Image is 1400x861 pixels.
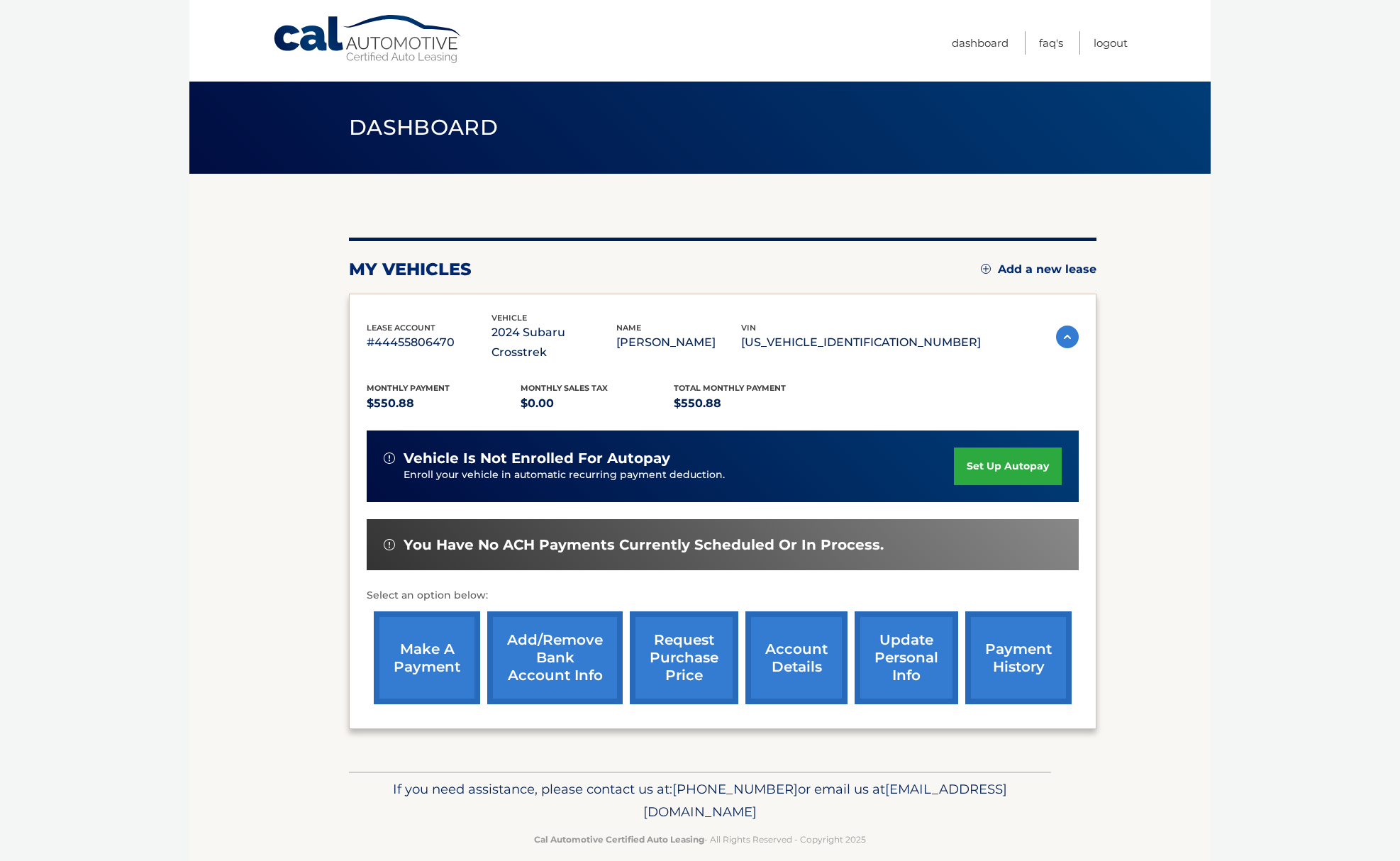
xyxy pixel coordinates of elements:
p: $550.88 [367,394,521,413]
span: vin [741,323,756,333]
span: Total Monthly Payment [674,383,786,393]
img: alert-white.svg [384,539,395,550]
a: Add a new lease [981,262,1096,277]
strong: Cal Automotive Certified Auto Leasing [534,834,704,845]
a: make a payment [374,611,480,704]
p: $550.88 [674,394,828,413]
a: FAQ's [1039,31,1063,55]
span: vehicle [491,313,527,323]
img: alert-white.svg [384,452,395,464]
a: request purchase price [630,611,738,704]
span: name [616,323,641,333]
span: Monthly Payment [367,383,450,393]
a: Dashboard [952,31,1009,55]
p: Enroll your vehicle in automatic recurring payment deduction. [404,467,954,483]
a: set up autopay [954,448,1062,485]
p: If you need assistance, please contact us at: or email us at [358,778,1042,823]
h2: my vehicles [349,259,472,280]
span: You have no ACH payments currently scheduled or in process. [404,536,884,554]
img: add.svg [981,264,991,274]
span: [PHONE_NUMBER] [672,781,798,797]
a: account details [745,611,848,704]
a: update personal info [855,611,958,704]
span: Monthly sales Tax [521,383,608,393]
p: - All Rights Reserved - Copyright 2025 [358,832,1042,847]
a: Logout [1094,31,1128,55]
span: Dashboard [349,114,498,140]
p: [PERSON_NAME] [616,333,741,352]
p: $0.00 [521,394,674,413]
a: Add/Remove bank account info [487,611,623,704]
p: [US_VEHICLE_IDENTIFICATION_NUMBER] [741,333,981,352]
span: [EMAIL_ADDRESS][DOMAIN_NAME] [643,781,1007,820]
p: #44455806470 [367,333,491,352]
p: Select an option below: [367,587,1079,604]
span: lease account [367,323,435,333]
img: accordion-active.svg [1056,326,1079,348]
a: payment history [965,611,1072,704]
a: Cal Automotive [272,14,464,65]
p: 2024 Subaru Crosstrek [491,323,616,362]
span: vehicle is not enrolled for autopay [404,450,670,467]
